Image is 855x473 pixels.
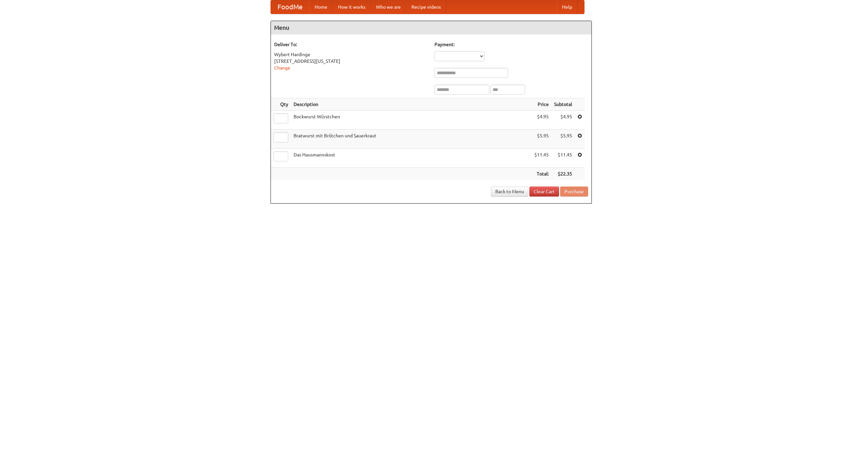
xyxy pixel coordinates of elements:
[551,98,575,111] th: Subtotal
[371,0,406,14] a: Who we are
[551,111,575,130] td: $4.95
[435,41,588,48] h5: Payment:
[291,149,532,168] td: Das Hausmannskost
[557,0,577,14] a: Help
[532,130,551,149] td: $5.95
[491,187,528,197] a: Back to Menu
[274,58,428,65] div: [STREET_ADDRESS][US_STATE]
[560,187,588,197] button: Purchase
[406,0,446,14] a: Recipe videos
[274,41,428,48] h5: Deliver To:
[291,111,532,130] td: Bockwurst Würstchen
[271,0,309,14] a: FoodMe
[532,111,551,130] td: $4.95
[309,0,333,14] a: Home
[271,21,591,34] h4: Menu
[551,130,575,149] td: $5.95
[291,98,532,111] th: Description
[532,168,551,180] th: Total:
[274,51,428,58] div: Wybert Hardinge
[333,0,371,14] a: How it works
[532,98,551,111] th: Price
[529,187,559,197] a: Clear Cart
[551,149,575,168] td: $11.45
[291,130,532,149] td: Bratwurst mit Brötchen und Sauerkraut
[532,149,551,168] td: $11.45
[274,65,290,71] a: Change
[271,98,291,111] th: Qty
[551,168,575,180] th: $22.35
